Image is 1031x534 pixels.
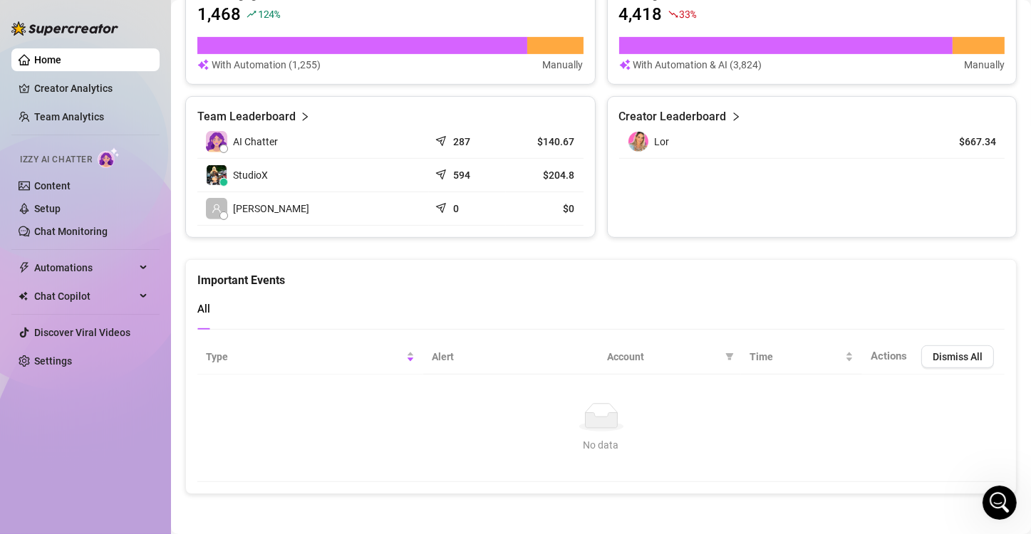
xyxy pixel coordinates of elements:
div: Feel free to reach out anytime in the future, we're always here to help 👋 [23,302,222,330]
img: Profile image for Ella [61,8,83,31]
button: Home [249,6,276,33]
article: 1,468 [197,3,241,26]
div: Important Events [197,260,1005,289]
a: Setup [34,203,61,214]
img: StudioX [207,165,227,185]
span: Type [206,349,403,365]
h1: 🌟 Supercreator [109,7,199,18]
button: Emoji picker [22,425,33,436]
article: Team Leaderboard [197,108,296,125]
a: Chat Monitoring [34,226,108,237]
a: Discover Viral Videos [34,327,130,338]
div: Ella says… [11,293,274,364]
img: izzy-ai-chatter-avatar-DDCN_rTZ.svg [206,131,227,152]
div: Feel free to reach out anytime in the future, we're always here to help 👋[PERSON_NAME] • 3m ago [11,293,234,338]
div: No data [212,437,990,453]
textarea: Message… [12,395,273,419]
a: You can contact them here. [23,147,217,173]
span: Dismiss All [933,351,983,362]
div: That's great, thank you! [130,251,274,282]
span: filter [722,346,737,367]
img: logo-BBDzfeDw.svg [11,21,118,36]
img: Chat Copilot [19,291,28,301]
a: Creator Analytics [34,77,148,100]
img: AI Chatter [98,147,120,168]
img: svg%3e [197,57,209,73]
a: Team Analytics [34,111,104,122]
button: Send a message… [244,419,267,442]
th: Time [741,340,862,375]
span: fall [668,9,678,19]
article: $140.67 [514,135,574,149]
span: All [197,303,210,315]
div: HI [252,372,262,387]
article: 594 [453,168,470,182]
div: [PERSON_NAME] • 3m ago [23,341,138,350]
span: Actions [871,350,907,362]
th: Type [197,340,423,375]
span: Account [607,349,720,365]
span: Chat Copilot [34,285,135,308]
div: Please contact our payment processor, PayPro Global to resolve any issues. They have a 24/7 suppo... [23,105,222,231]
button: go back [9,6,36,33]
span: Automations [34,256,135,279]
div: Payment issues [173,54,274,85]
span: filter [725,352,734,361]
span: right [731,108,741,125]
article: With Automation & AI (3,824) [633,57,762,73]
span: rise [247,9,257,19]
span: send [435,199,450,214]
button: Dismiss All [921,345,994,368]
div: That's great, thank you! [142,259,262,273]
article: Creator Leaderboard [619,108,727,125]
span: 33 % [680,7,696,21]
a: Content [34,180,71,192]
div: Profile image for Joe [81,8,103,31]
article: 0 [453,201,459,216]
span: 124 % [258,7,280,21]
a: Settings [34,355,72,367]
span: send [435,166,450,180]
div: Please contact our payment processor, PayPro Global to resolve any issues. They have a 24/7 suppo... [11,97,234,239]
article: With Automation (1,255) [212,57,321,73]
img: Lor [628,132,648,152]
span: thunderbolt [19,262,30,273]
article: Manually [964,57,1005,73]
span: Lor [655,136,670,147]
div: Profile image for Nir [41,8,63,31]
article: $667.34 [931,135,996,149]
div: StudioX says… [11,54,274,97]
a: Home [34,54,61,66]
th: Alert [423,340,599,375]
article: 4,418 [619,3,663,26]
span: user [212,204,222,214]
span: right [300,108,310,125]
span: Time [750,349,842,365]
div: StudioX says… [11,364,274,412]
iframe: Intercom live chat [983,486,1017,520]
p: A few hours [120,18,175,32]
span: StudioX [233,167,268,183]
span: [PERSON_NAME] [233,201,309,216]
img: svg%3e [619,57,631,73]
span: AI Chatter [233,134,278,150]
div: StudioX says… [11,251,274,293]
button: Gif picker [45,425,56,436]
span: Izzy AI Chatter [20,153,92,167]
article: $204.8 [514,168,574,182]
article: 287 [453,135,470,149]
button: Upload attachment [68,425,79,436]
div: Ella says… [11,97,274,251]
span: send [435,132,450,147]
div: Payment issues [185,63,262,77]
article: Manually [543,57,584,73]
div: HI [240,364,274,395]
article: $0 [514,201,574,216]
